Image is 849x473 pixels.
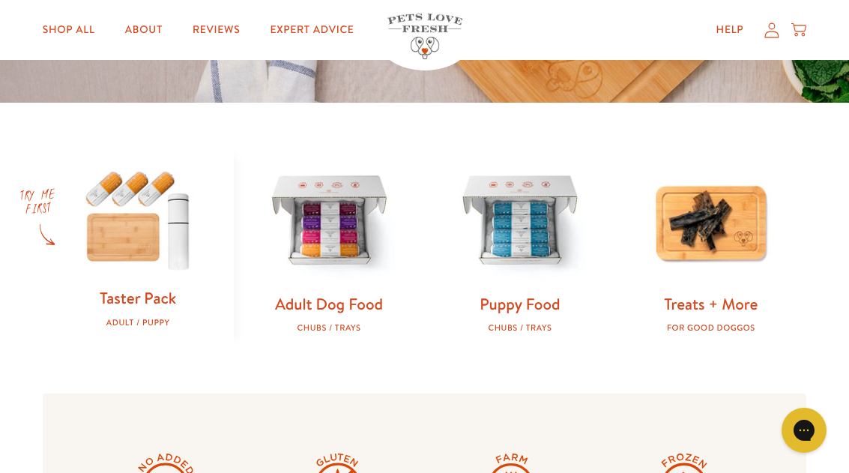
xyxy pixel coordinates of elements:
[275,293,383,315] a: Adult Dog Food
[664,293,758,315] a: Treats + More
[181,15,252,45] a: Reviews
[639,323,782,333] div: For good doggos
[67,318,210,328] div: Adult / Puppy
[774,403,834,458] iframe: Gorgias live chat messenger
[258,323,401,333] div: Chubs / Trays
[258,15,366,45] a: Expert Advice
[387,13,462,59] img: Pets Love Fresh
[31,15,107,45] a: Shop All
[704,15,756,45] a: Help
[480,293,560,315] a: Puppy Food
[113,15,175,45] a: About
[100,287,176,309] a: Taster Pack
[449,323,592,333] div: Chubs / Trays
